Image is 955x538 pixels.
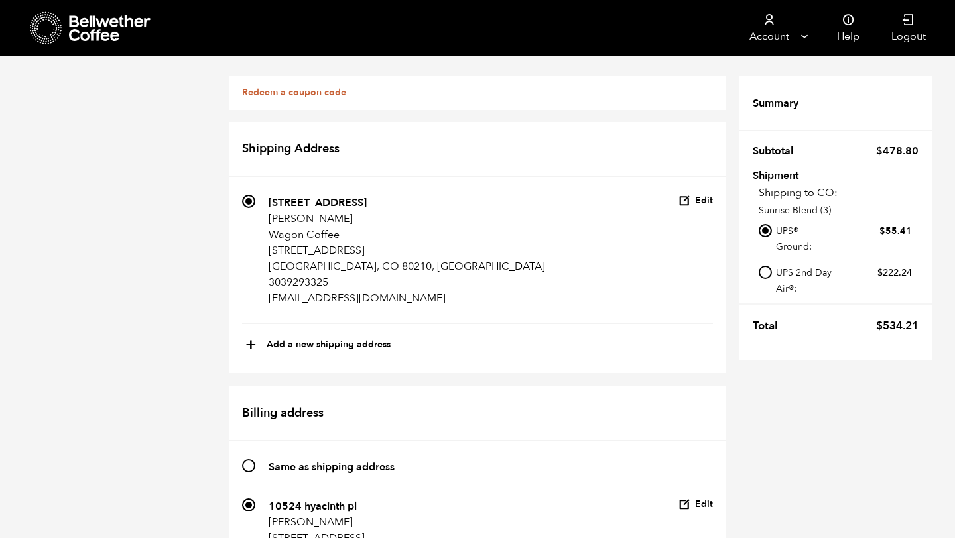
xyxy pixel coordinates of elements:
[269,242,545,258] p: [STREET_ADDRESS]
[879,225,912,237] bdi: 55.41
[269,514,490,530] p: [PERSON_NAME]
[759,203,919,217] p: Sunrise Blend (3)
[876,318,883,333] span: $
[269,290,545,306] p: [EMAIL_ADDRESS][DOMAIN_NAME]
[876,144,883,158] span: $
[877,266,883,279] span: $
[269,258,545,274] p: [GEOGRAPHIC_DATA], CO 80210, [GEOGRAPHIC_DATA]
[245,334,391,356] button: +Add a new shipping address
[269,274,545,290] p: 3039293325
[759,185,919,201] p: Shipping to CO:
[242,459,255,472] input: Same as shipping address
[678,498,713,511] button: Edit
[753,89,806,117] th: Summary
[753,170,829,179] th: Shipment
[269,195,367,210] strong: [STREET_ADDRESS]
[876,318,919,333] bdi: 534.21
[245,334,257,356] span: +
[753,311,786,341] th: Total
[776,222,912,255] label: UPS® Ground:
[269,460,395,474] strong: Same as shipping address
[269,211,545,227] p: [PERSON_NAME]
[242,195,255,208] input: [STREET_ADDRESS] [PERSON_NAME] Wagon Coffee [STREET_ADDRESS] [GEOGRAPHIC_DATA], CO 80210, [GEOGRA...
[269,499,357,513] strong: 10524 hyacinth pl
[879,225,885,237] span: $
[877,266,912,279] bdi: 222.24
[242,498,255,511] input: 10524 hyacinth pl [PERSON_NAME] [STREET_ADDRESS] [GEOGRAPHIC_DATA], [GEOGRAPHIC_DATA] 3039293325
[269,227,545,242] p: Wagon Coffee
[678,195,713,207] button: Edit
[242,86,346,99] a: Redeem a coupon code
[229,386,726,442] h2: Billing address
[229,122,726,178] h2: Shipping Address
[876,144,919,158] bdi: 478.80
[753,137,801,165] th: Subtotal
[776,264,912,297] label: UPS 2nd Day Air®:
